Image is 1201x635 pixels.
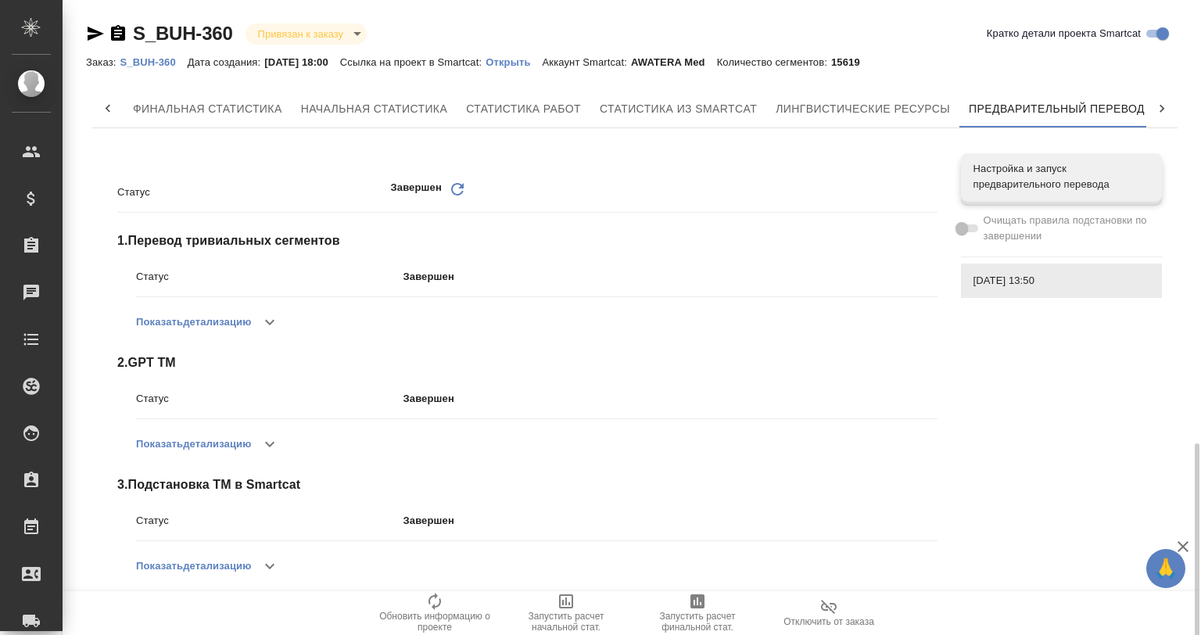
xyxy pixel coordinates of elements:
a: Открыть [486,55,542,68]
p: Завершен [403,513,937,529]
button: Скопировать ссылку [109,24,127,43]
p: Статус [136,391,403,407]
span: Очищать правила подстановки по завершении [984,213,1150,244]
p: Статус [136,513,403,529]
span: 🙏 [1153,552,1179,585]
button: Показатьдетализацию [136,425,251,463]
span: Статистика из Smartcat [600,99,757,119]
p: Ссылка на проект в Smartcat: [340,56,486,68]
button: Запустить расчет финальной стат. [632,591,763,635]
button: Отключить от заказа [763,591,894,635]
a: S_BUH-360 [133,23,233,44]
p: Завершен [391,180,442,204]
p: Завершен [403,269,937,285]
p: Дата создания: [188,56,264,68]
button: 🙏 [1146,549,1185,588]
span: Финальная статистика [133,99,282,119]
button: Скопировать ссылку для ЯМессенджера [86,24,105,43]
p: Статус [117,185,391,200]
button: Запустить расчет начальной стат. [500,591,632,635]
span: Настройка и запуск предварительного перевода [973,161,1149,192]
button: Показатьдетализацию [136,303,251,341]
span: [DATE] 13:50 [973,273,1149,289]
span: Начальная статистика [301,99,448,119]
span: Запустить расчет финальной стат. [641,611,754,633]
p: Аккаунт Smartcat: [543,56,631,68]
button: Привязан к заказу [253,27,348,41]
p: S_BUH-360 [120,56,187,68]
span: Запустить расчет начальной стат. [510,611,622,633]
p: Открыть [486,56,542,68]
span: 2 . GPT TM [117,353,937,372]
div: Привязан к заказу [246,23,367,45]
span: 3 . Подстановка ТМ в Smartcat [117,475,937,494]
p: Заказ: [86,56,120,68]
span: Статистика работ [466,99,581,119]
span: Лингвистические ресурсы [776,99,950,119]
div: [DATE] 13:50 [961,264,1162,298]
span: Кратко детали проекта Smartcat [987,26,1141,41]
p: Количество сегментов: [717,56,831,68]
button: Обновить информацию о проекте [369,591,500,635]
p: AWATERA Med [631,56,717,68]
span: Обновить информацию о проекте [378,611,491,633]
p: [DATE] 18:00 [264,56,340,68]
p: 15619 [831,56,872,68]
div: Настройка и запуск предварительного перевода [961,153,1162,200]
span: Отключить от заказа [783,616,874,627]
a: S_BUH-360 [120,55,187,68]
button: Показатьдетализацию [136,547,251,585]
p: Завершен [403,391,937,407]
span: Предварительный перевод [969,99,1145,119]
span: 1 . Перевод тривиальных сегментов [117,231,937,250]
p: Статус [136,269,403,285]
